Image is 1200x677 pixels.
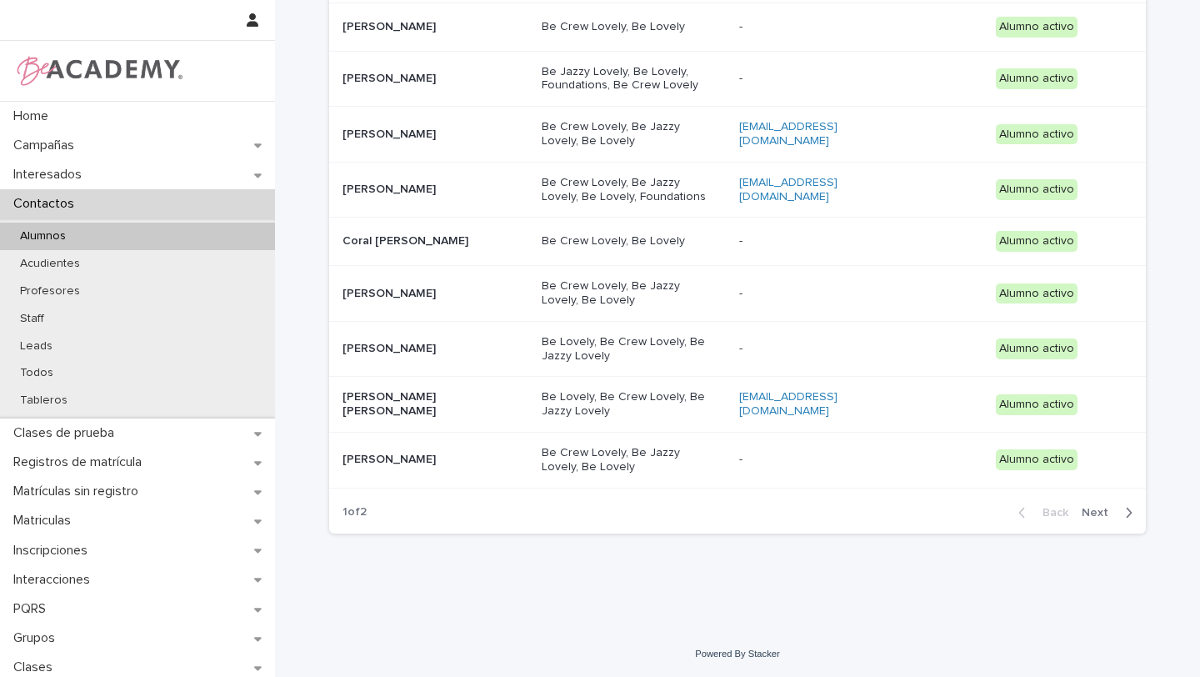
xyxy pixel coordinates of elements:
[695,649,779,659] a: Powered By Stacker
[996,68,1077,89] div: Alumno activo
[329,321,1146,377] tr: [PERSON_NAME]Be Lovely, Be Crew Lovely, Be Jazzy Lovely- Alumno activo
[329,51,1146,107] tr: [PERSON_NAME]Be Jazzy Lovely, Be Lovely, Foundations, Be Crew Lovely- Alumno activo
[329,107,1146,163] tr: [PERSON_NAME]Be Crew Lovely, Be Jazzy Lovely, Be Lovely[EMAIL_ADDRESS][DOMAIN_NAME] Alumno activo
[13,54,184,88] img: WPrjXfSUmiLcdUfaYY4Q
[542,120,708,148] p: Be Crew Lovely, Be Jazzy Lovely, Be Lovely
[996,449,1077,470] div: Alumno activo
[342,390,509,419] p: [PERSON_NAME] [PERSON_NAME]
[1075,505,1146,520] button: Next
[996,179,1077,200] div: Alumno activo
[7,454,155,470] p: Registros de matrícula
[7,284,93,298] p: Profesores
[342,287,509,301] p: [PERSON_NAME]
[542,65,708,93] p: Be Jazzy Lovely, Be Lovely, Foundations, Be Crew Lovely
[7,572,103,588] p: Interacciones
[7,196,87,212] p: Contactos
[996,283,1077,304] div: Alumno activo
[7,108,62,124] p: Home
[739,287,906,301] p: -
[739,342,906,356] p: -
[542,176,708,204] p: Be Crew Lovely, Be Jazzy Lovely, Be Lovely, Foundations
[342,72,509,86] p: [PERSON_NAME]
[542,390,708,419] p: Be Lovely, Be Crew Lovely, Be Jazzy Lovely
[342,183,509,197] p: [PERSON_NAME]
[1005,505,1075,520] button: Back
[7,513,84,529] p: Matriculas
[329,162,1146,218] tr: [PERSON_NAME]Be Crew Lovely, Be Jazzy Lovely, Be Lovely, Foundations[EMAIL_ADDRESS][DOMAIN_NAME] ...
[7,167,95,183] p: Interesados
[329,266,1146,322] tr: [PERSON_NAME]Be Crew Lovely, Be Jazzy Lovely, Be Lovely- Alumno activo
[7,484,152,499] p: Matrículas sin registro
[739,453,906,467] p: -
[739,234,906,248] p: -
[7,630,68,646] p: Grupos
[342,234,509,248] p: Coral [PERSON_NAME]
[342,342,509,356] p: [PERSON_NAME]
[329,432,1146,488] tr: [PERSON_NAME]Be Crew Lovely, Be Jazzy Lovely, Be Lovely- Alumno activo
[7,312,57,326] p: Staff
[329,492,380,533] p: 1 of 2
[739,391,837,417] a: [EMAIL_ADDRESS][DOMAIN_NAME]
[7,257,93,271] p: Acudientes
[996,17,1077,38] div: Alumno activo
[542,335,708,364] p: Be Lovely, Be Crew Lovely, Be Jazzy Lovely
[7,659,66,675] p: Clases
[7,229,79,243] p: Alumnos
[542,279,708,308] p: Be Crew Lovely, Be Jazzy Lovely, Be Lovely
[7,366,67,380] p: Todos
[7,543,101,559] p: Inscripciones
[996,124,1077,145] div: Alumno activo
[1032,507,1068,519] span: Back
[542,234,708,248] p: Be Crew Lovely, Be Lovely
[7,425,127,441] p: Clases de prueba
[7,394,81,408] p: Tableros
[342,128,509,142] p: [PERSON_NAME]
[739,20,906,34] p: -
[7,339,66,354] p: Leads
[542,20,708,34] p: Be Crew Lovely, Be Lovely
[739,121,837,147] a: [EMAIL_ADDRESS][DOMAIN_NAME]
[7,138,87,153] p: Campañas
[342,20,509,34] p: [PERSON_NAME]
[329,3,1146,51] tr: [PERSON_NAME]Be Crew Lovely, Be Lovely- Alumno activo
[739,177,837,203] a: [EMAIL_ADDRESS][DOMAIN_NAME]
[542,446,708,474] p: Be Crew Lovely, Be Jazzy Lovely, Be Lovely
[7,601,59,617] p: PQRS
[996,338,1077,359] div: Alumno activo
[996,231,1077,252] div: Alumno activo
[329,377,1146,433] tr: [PERSON_NAME] [PERSON_NAME]Be Lovely, Be Crew Lovely, Be Jazzy Lovely[EMAIL_ADDRESS][DOMAIN_NAME]...
[329,218,1146,266] tr: Coral [PERSON_NAME]Be Crew Lovely, Be Lovely- Alumno activo
[996,394,1077,415] div: Alumno activo
[342,453,509,467] p: [PERSON_NAME]
[1082,507,1118,519] span: Next
[739,72,906,86] p: -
